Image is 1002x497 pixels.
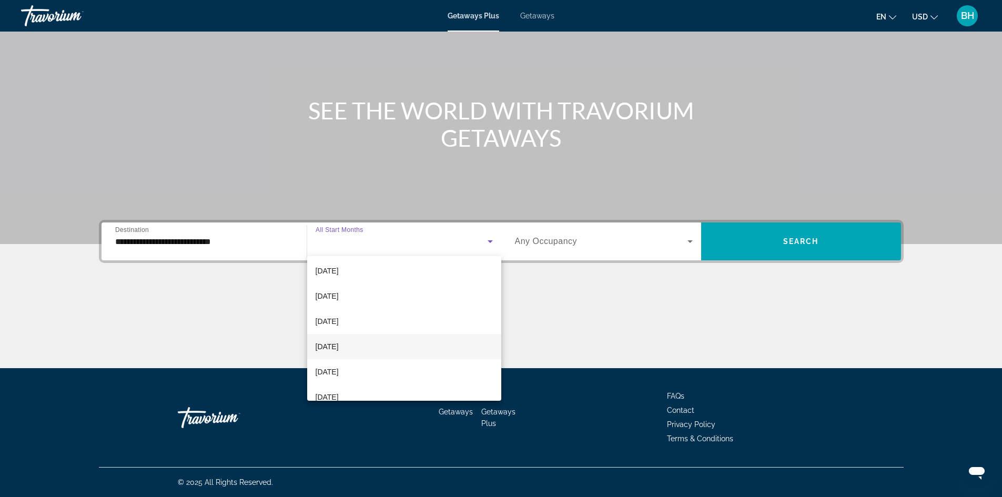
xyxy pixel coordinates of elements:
span: [DATE] [316,315,339,328]
span: [DATE] [316,290,339,302]
span: [DATE] [316,340,339,353]
iframe: Button to launch messaging window [960,455,994,489]
span: [DATE] [316,366,339,378]
span: [DATE] [316,265,339,277]
span: [DATE] [316,391,339,403]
